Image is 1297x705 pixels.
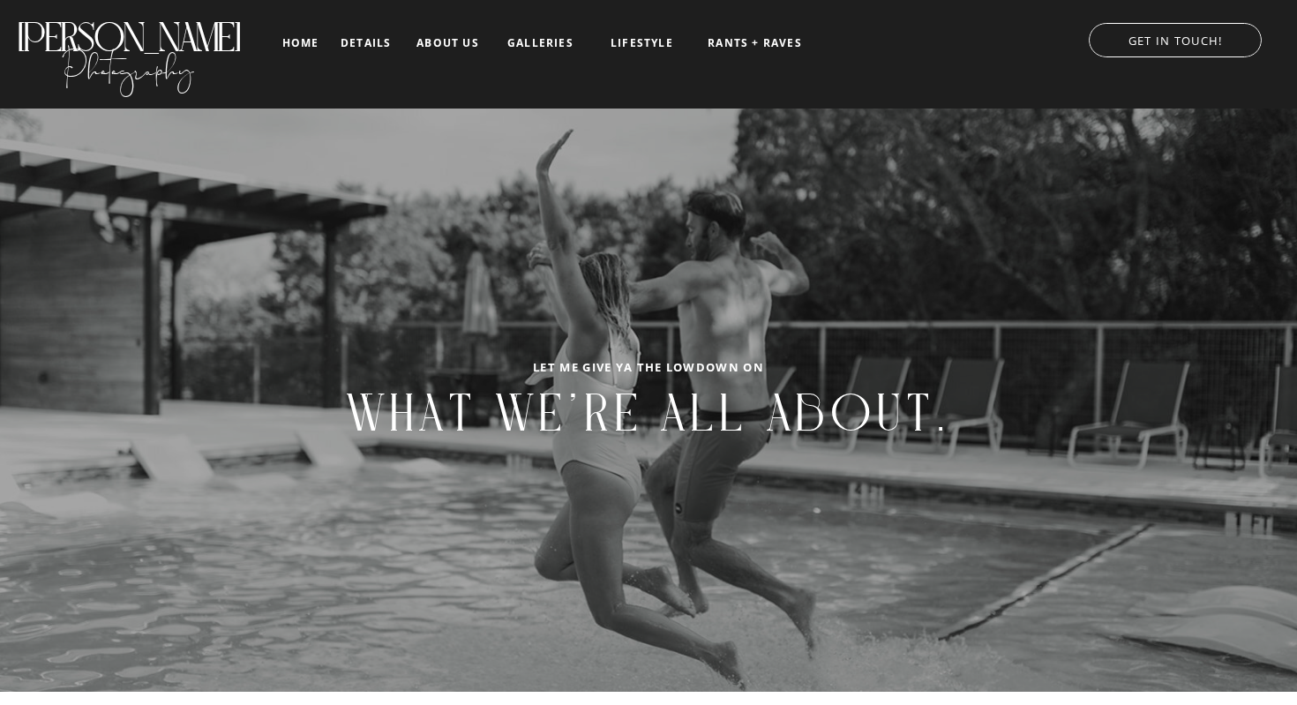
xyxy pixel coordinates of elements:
a: details [341,37,391,48]
h1: What we're all about. [236,382,1061,460]
a: home [280,37,321,49]
a: RANTS + RAVES [706,37,804,49]
a: [PERSON_NAME] [15,14,242,43]
b: Let me give ya the lowdown on [533,359,764,375]
a: GET IN TOUCH! [1071,29,1279,47]
a: about us [411,37,484,49]
a: LIFESTYLE [597,37,686,49]
a: galleries [504,37,577,49]
a: Photography [15,34,242,93]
